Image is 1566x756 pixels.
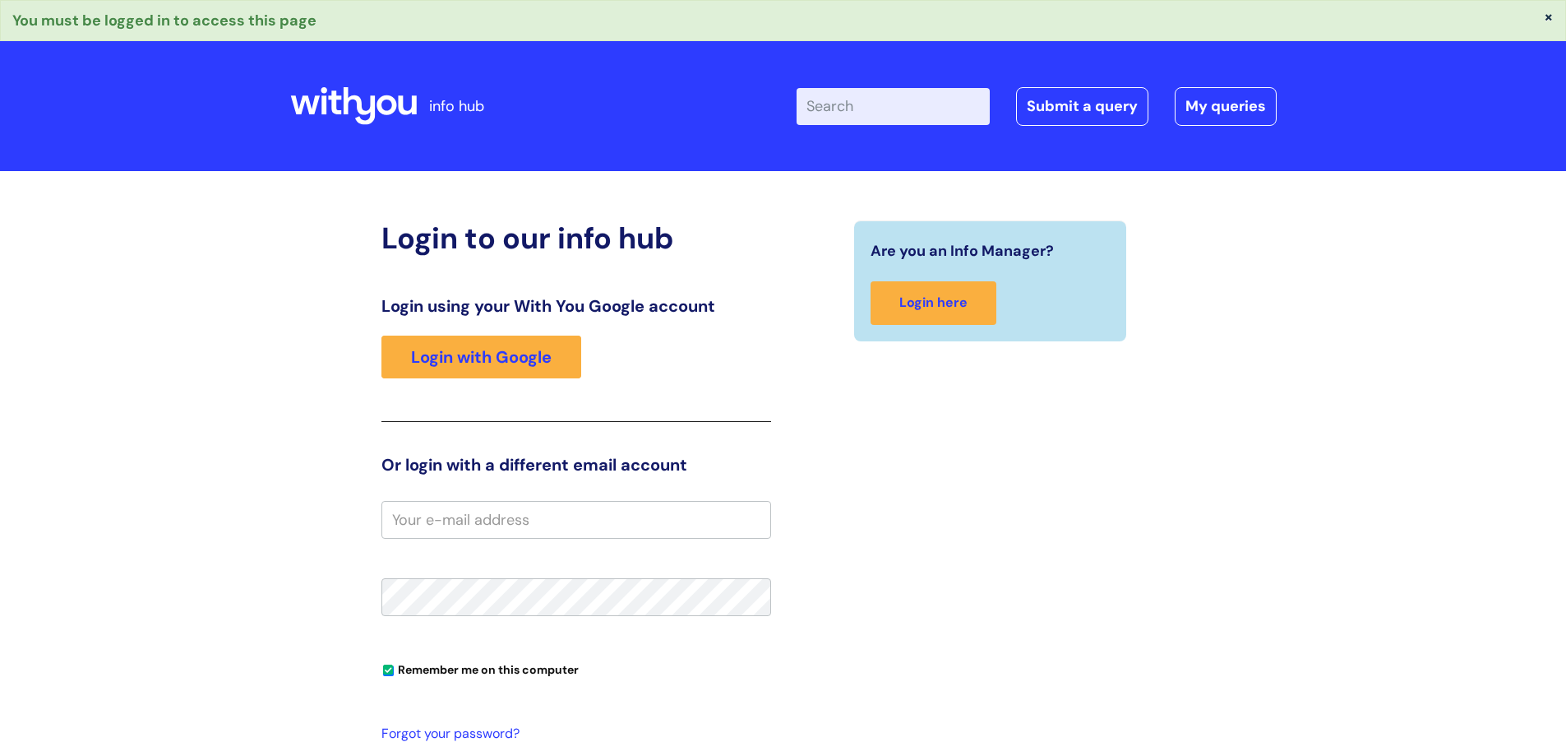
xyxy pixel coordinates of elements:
a: My queries [1175,87,1277,125]
div: You can uncheck this option if you're logging in from a shared device [381,656,771,682]
span: Are you an Info Manager? [871,238,1054,264]
a: Forgot your password? [381,722,763,746]
input: Your e-mail address [381,501,771,539]
p: info hub [429,93,484,119]
h3: Login using your With You Google account [381,296,771,316]
button: × [1544,9,1554,24]
h3: Or login with a different email account [381,455,771,475]
input: Remember me on this computer [383,666,394,676]
h2: Login to our info hub [381,220,771,256]
a: Login with Google [381,336,581,378]
label: Remember me on this computer [381,659,579,677]
a: Login here [871,281,996,325]
input: Search [797,88,990,124]
a: Submit a query [1016,87,1148,125]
